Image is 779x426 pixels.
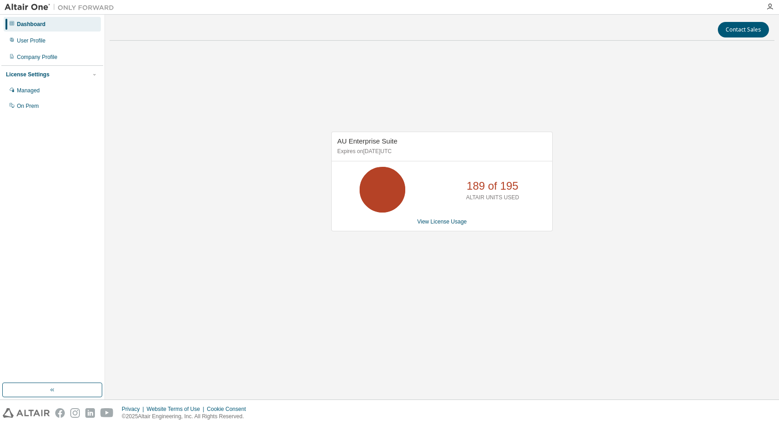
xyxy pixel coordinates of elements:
div: Company Profile [17,53,58,61]
div: Managed [17,87,40,94]
img: youtube.svg [100,408,114,418]
img: linkedin.svg [85,408,95,418]
div: Cookie Consent [207,405,251,413]
img: Altair One [5,3,119,12]
img: facebook.svg [55,408,65,418]
div: Dashboard [17,21,46,28]
button: Contact Sales [718,22,769,37]
div: Privacy [122,405,146,413]
p: ALTAIR UNITS USED [466,194,519,202]
div: License Settings [6,71,49,78]
p: © 2025 Altair Engineering, Inc. All Rights Reserved. [122,413,251,421]
p: 189 of 195 [467,178,518,194]
div: User Profile [17,37,46,44]
p: Expires on [DATE] UTC [337,148,544,155]
a: View License Usage [417,218,467,225]
img: altair_logo.svg [3,408,50,418]
div: On Prem [17,102,39,110]
img: instagram.svg [70,408,80,418]
span: AU Enterprise Suite [337,137,397,145]
div: Website Terms of Use [146,405,207,413]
